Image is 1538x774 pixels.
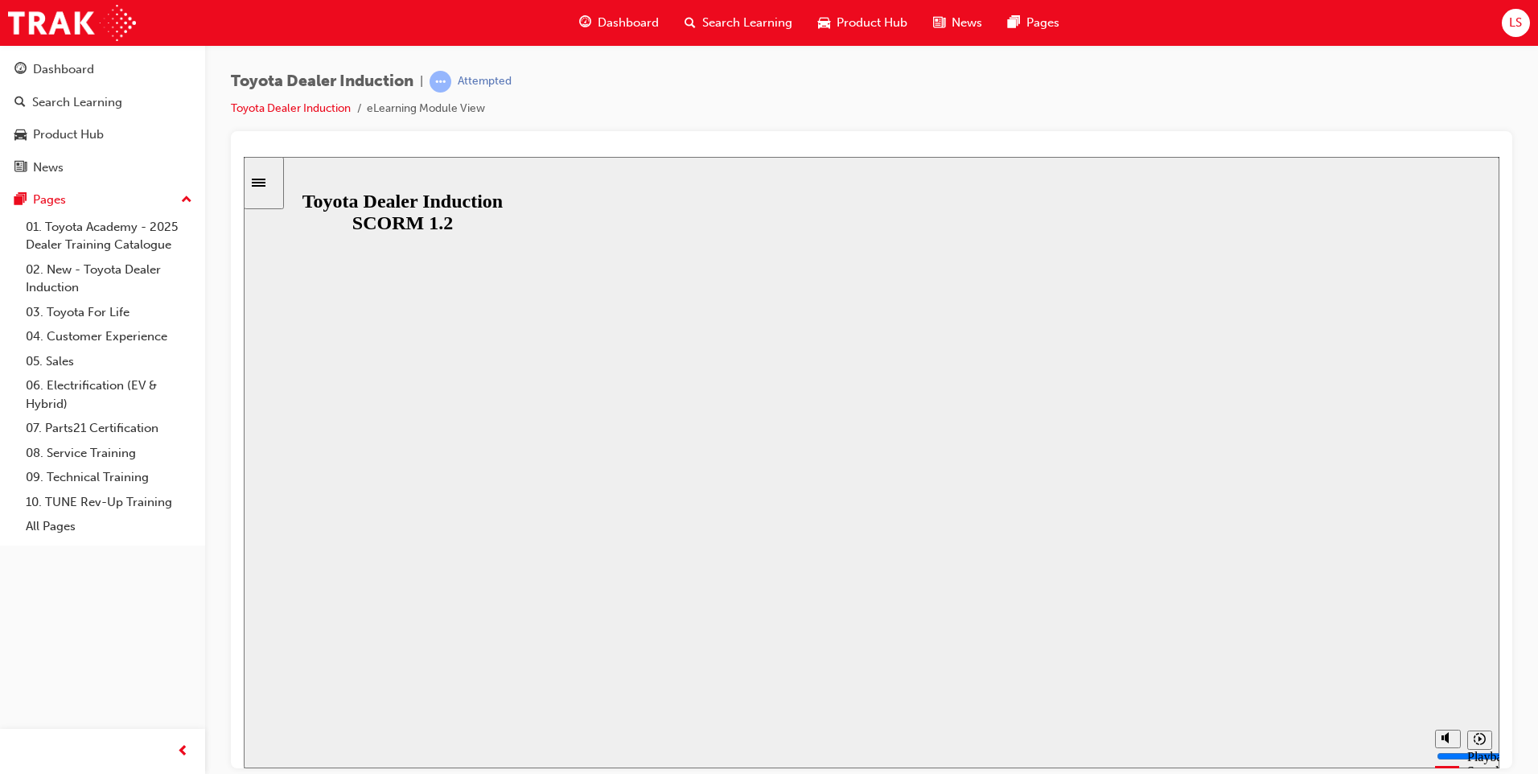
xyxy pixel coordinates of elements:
span: News [952,14,982,32]
div: misc controls [1183,559,1248,611]
a: news-iconNews [920,6,995,39]
span: search-icon [14,96,26,110]
div: Dashboard [33,60,94,79]
span: prev-icon [177,742,189,762]
a: 02. New - Toyota Dealer Induction [19,257,199,300]
button: Pages [6,185,199,215]
li: eLearning Module View [367,100,485,118]
span: Pages [1026,14,1059,32]
a: All Pages [19,514,199,539]
a: guage-iconDashboard [566,6,672,39]
a: News [6,153,199,183]
img: Trak [8,5,136,41]
a: Search Learning [6,88,199,117]
span: guage-icon [14,63,27,77]
div: Pages [33,191,66,209]
span: Dashboard [598,14,659,32]
span: Toyota Dealer Induction [231,72,413,91]
span: search-icon [685,13,696,33]
a: 06. Electrification (EV & Hybrid) [19,373,199,416]
span: learningRecordVerb_ATTEMPT-icon [430,71,451,93]
button: LS [1502,9,1530,37]
a: 03. Toyota For Life [19,300,199,325]
div: Playback Speed [1223,593,1248,622]
span: pages-icon [1008,13,1020,33]
a: 09. Technical Training [19,465,199,490]
span: news-icon [14,161,27,175]
a: pages-iconPages [995,6,1072,39]
button: Mute (Ctrl+Alt+M) [1191,573,1217,591]
a: search-iconSearch Learning [672,6,805,39]
div: Attempted [458,74,512,89]
a: 01. Toyota Academy - 2025 Dealer Training Catalogue [19,215,199,257]
span: news-icon [933,13,945,33]
div: News [33,159,64,177]
a: 04. Customer Experience [19,324,199,349]
button: DashboardSearch LearningProduct HubNews [6,51,199,185]
a: 08. Service Training [19,441,199,466]
a: car-iconProduct Hub [805,6,920,39]
a: 07. Parts21 Certification [19,416,199,441]
span: Search Learning [702,14,792,32]
span: car-icon [14,128,27,142]
button: Playback speed [1223,574,1248,593]
span: pages-icon [14,193,27,208]
a: Toyota Dealer Induction [231,101,351,115]
input: volume [1193,593,1297,606]
span: LS [1509,14,1522,32]
div: Product Hub [33,126,104,144]
span: guage-icon [579,13,591,33]
a: 10. TUNE Rev-Up Training [19,490,199,515]
div: Search Learning [32,93,122,112]
span: car-icon [818,13,830,33]
span: up-icon [181,190,192,211]
a: Dashboard [6,55,199,84]
span: | [420,72,423,91]
a: 05. Sales [19,349,199,374]
a: Product Hub [6,120,199,150]
span: Product Hub [837,14,907,32]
